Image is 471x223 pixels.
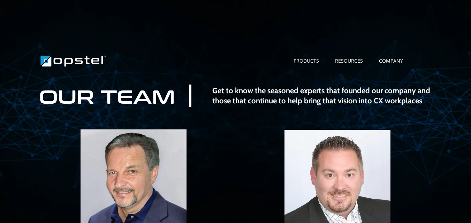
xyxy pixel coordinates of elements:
[371,57,411,65] a: COMPANY
[39,56,108,64] a: https://www.opstel.com/
[39,53,108,70] img: Brand Logo
[39,83,176,109] p: OUR TEAM
[212,86,430,105] strong: Get to know the seasoned experts that founded our company and those that continue to help bring t...
[286,57,327,65] a: PRODUCTS
[327,57,371,65] a: RESOURCES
